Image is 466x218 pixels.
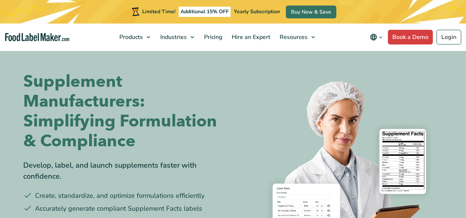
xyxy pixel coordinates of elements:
[117,33,144,41] span: Products
[200,24,225,51] a: Pricing
[5,33,70,42] a: Food Label Maker homepage
[23,160,228,182] div: Develop, label, and launch supplements faster with confidence.
[286,6,336,18] a: Buy Now & Save
[365,30,388,44] button: Change language
[234,8,280,15] span: Yearly Subscription
[437,30,461,44] a: Login
[23,191,228,201] li: Create, standardize, and optimize formulations efficiently
[202,33,223,41] span: Pricing
[23,72,228,151] h1: Supplement Manufacturers: Simplifying Formulation & Compliance
[158,33,188,41] span: Industries
[230,33,271,41] span: Hire an Expert
[275,24,319,51] a: Resources
[156,24,198,51] a: Industries
[142,8,175,15] span: Limited Time!
[23,204,228,214] li: Accurately generate compliant Supplement Facts labels
[179,7,231,17] span: Additional 15% OFF
[115,24,154,51] a: Products
[388,30,433,44] a: Book a Demo
[277,33,308,41] span: Resources
[227,24,273,51] a: Hire an Expert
